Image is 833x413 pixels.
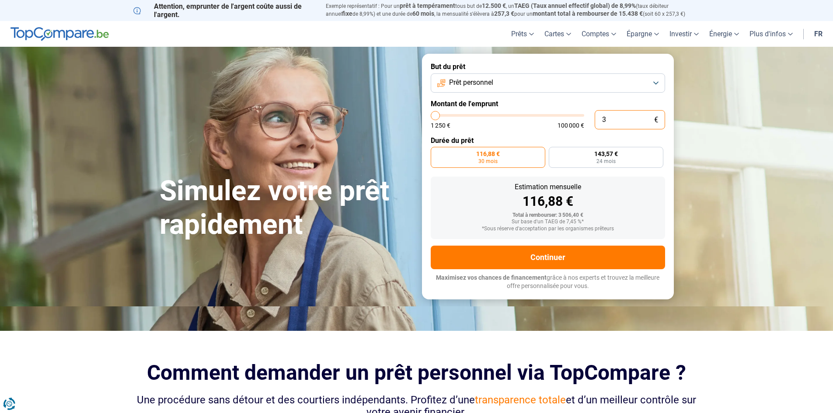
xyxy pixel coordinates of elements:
[438,212,658,219] div: Total à rembourser: 3 506,40 €
[809,21,828,47] a: fr
[431,246,665,269] button: Continuer
[476,151,500,157] span: 116,88 €
[621,21,664,47] a: Épargne
[438,219,658,225] div: Sur base d'un TAEG de 7,45 %*
[482,2,506,9] span: 12.500 €
[438,184,658,191] div: Estimation mensuelle
[654,116,658,124] span: €
[594,151,618,157] span: 143,57 €
[431,136,665,145] label: Durée du prêt
[494,10,514,17] span: 257,3 €
[449,78,493,87] span: Prêt personnel
[478,159,498,164] span: 30 mois
[431,62,665,71] label: But du prêt
[342,10,352,17] span: fixe
[431,122,450,128] span: 1 250 €
[539,21,576,47] a: Cartes
[133,2,315,19] p: Attention, emprunter de l'argent coûte aussi de l'argent.
[596,159,616,164] span: 24 mois
[506,21,539,47] a: Prêts
[558,122,584,128] span: 100 000 €
[576,21,621,47] a: Comptes
[664,21,704,47] a: Investir
[160,174,411,242] h1: Simulez votre prêt rapidement
[744,21,798,47] a: Plus d'infos
[533,10,643,17] span: montant total à rembourser de 15.438 €
[431,274,665,291] p: grâce à nos experts et trouvez la meilleure offre personnalisée pour vous.
[133,361,700,385] h2: Comment demander un prêt personnel via TopCompare ?
[436,274,547,281] span: Maximisez vos chances de financement
[10,27,109,41] img: TopCompare
[704,21,744,47] a: Énergie
[400,2,455,9] span: prêt à tempérament
[431,73,665,93] button: Prêt personnel
[326,2,700,18] p: Exemple représentatif : Pour un tous but de , un (taux débiteur annuel de 8,99%) et une durée de ...
[438,195,658,208] div: 116,88 €
[438,226,658,232] div: *Sous réserve d'acceptation par les organismes prêteurs
[431,100,665,108] label: Montant de l'emprunt
[475,394,566,406] span: transparence totale
[412,10,434,17] span: 60 mois
[514,2,636,9] span: TAEG (Taux annuel effectif global) de 8,99%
